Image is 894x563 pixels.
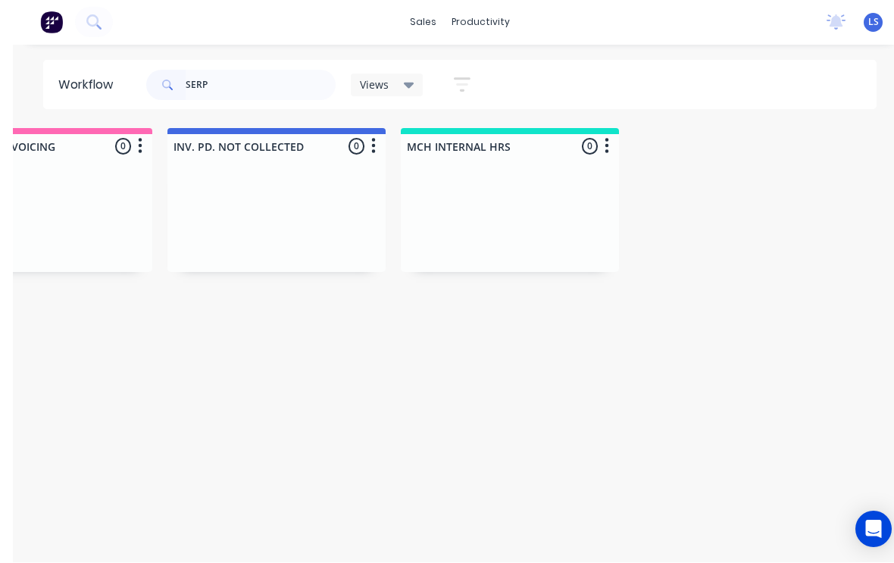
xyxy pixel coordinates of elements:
div: productivity [431,11,505,34]
div: Workflow [45,77,108,95]
div: Open Intercom Messenger [842,511,879,548]
input: Search for orders... [173,70,323,101]
span: Views [347,77,376,93]
div: sales [389,11,431,34]
span: LS [855,16,866,30]
img: Factory [27,11,50,34]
